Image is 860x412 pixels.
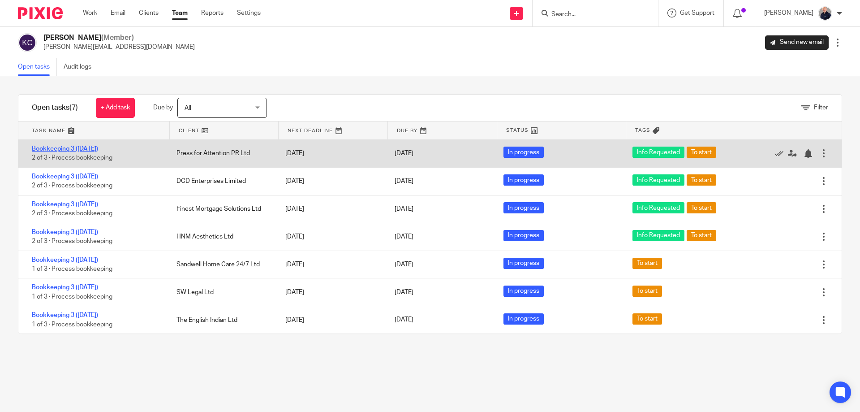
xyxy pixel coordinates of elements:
[32,182,112,189] span: 2 of 3 · Process bookkeeping
[32,294,112,300] span: 1 of 3 · Process bookkeeping
[276,172,385,190] div: [DATE]
[83,9,97,17] a: Work
[632,313,662,325] span: To start
[395,206,413,212] span: [DATE]
[32,155,112,161] span: 2 of 3 · Process bookkeeping
[632,230,684,241] span: Info Requested
[185,105,191,111] span: All
[101,34,134,41] span: (Member)
[168,172,276,190] div: DCD Enterprises Limited
[550,11,631,19] input: Search
[69,104,78,111] span: (7)
[818,6,832,21] img: IMG_8745-0021-copy.jpg
[32,173,98,180] a: Bookkeeping 3 ([DATE])
[687,230,716,241] span: To start
[32,284,98,291] a: Bookkeeping 3 ([DATE])
[503,202,544,213] span: In progress
[111,9,125,17] a: Email
[503,230,544,241] span: In progress
[503,174,544,186] span: In progress
[172,9,188,17] a: Team
[32,238,112,244] span: 2 of 3 · Process bookkeeping
[764,9,813,17] p: [PERSON_NAME]
[503,286,544,297] span: In progress
[168,228,276,246] div: HNM Aesthetics Ltd
[139,9,159,17] a: Clients
[32,103,78,113] h1: Open tasks
[32,201,98,208] a: Bookkeeping 3 ([DATE])
[276,256,385,273] div: [DATE]
[32,210,112,217] span: 2 of 3 · Process bookkeeping
[32,312,98,318] a: Bookkeeping 3 ([DATE])
[395,234,413,240] span: [DATE]
[276,144,385,162] div: [DATE]
[635,126,650,134] span: Tags
[687,174,716,186] span: To start
[503,313,544,325] span: In progress
[32,146,98,152] a: Bookkeeping 3 ([DATE])
[814,104,828,111] span: Filter
[632,286,662,297] span: To start
[395,178,413,184] span: [DATE]
[687,202,716,213] span: To start
[276,311,385,329] div: [DATE]
[168,144,276,162] div: Press for Attention PR Ltd
[276,283,385,301] div: [DATE]
[632,174,684,186] span: Info Requested
[168,200,276,218] div: Finest Mortgage Solutions Ltd
[276,228,385,246] div: [DATE]
[168,256,276,273] div: Sandwell Home Care 24/7 Ltd
[395,261,413,268] span: [DATE]
[276,200,385,218] div: [DATE]
[96,98,135,118] a: + Add task
[153,103,173,112] p: Due by
[32,266,112,272] span: 1 of 3 · Process bookkeeping
[632,202,684,213] span: Info Requested
[680,10,714,16] span: Get Support
[18,7,63,19] img: Pixie
[503,258,544,269] span: In progress
[64,58,98,76] a: Audit logs
[395,150,413,156] span: [DATE]
[395,317,413,323] span: [DATE]
[43,43,195,52] p: [PERSON_NAME][EMAIL_ADDRESS][DOMAIN_NAME]
[765,35,829,50] a: Send new email
[32,229,98,235] a: Bookkeeping 3 ([DATE])
[168,283,276,301] div: SW Legal Ltd
[168,311,276,329] div: The English Indian Ltd
[395,289,413,295] span: [DATE]
[32,257,98,263] a: Bookkeeping 3 ([DATE])
[774,149,788,158] a: Mark as done
[18,33,37,52] img: svg%3E
[632,258,662,269] span: To start
[503,147,544,158] span: In progress
[687,147,716,158] span: To start
[201,9,224,17] a: Reports
[18,58,57,76] a: Open tasks
[32,321,112,328] span: 1 of 3 · Process bookkeeping
[43,33,195,43] h2: [PERSON_NAME]
[506,126,529,134] span: Status
[237,9,261,17] a: Settings
[632,147,684,158] span: Info Requested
